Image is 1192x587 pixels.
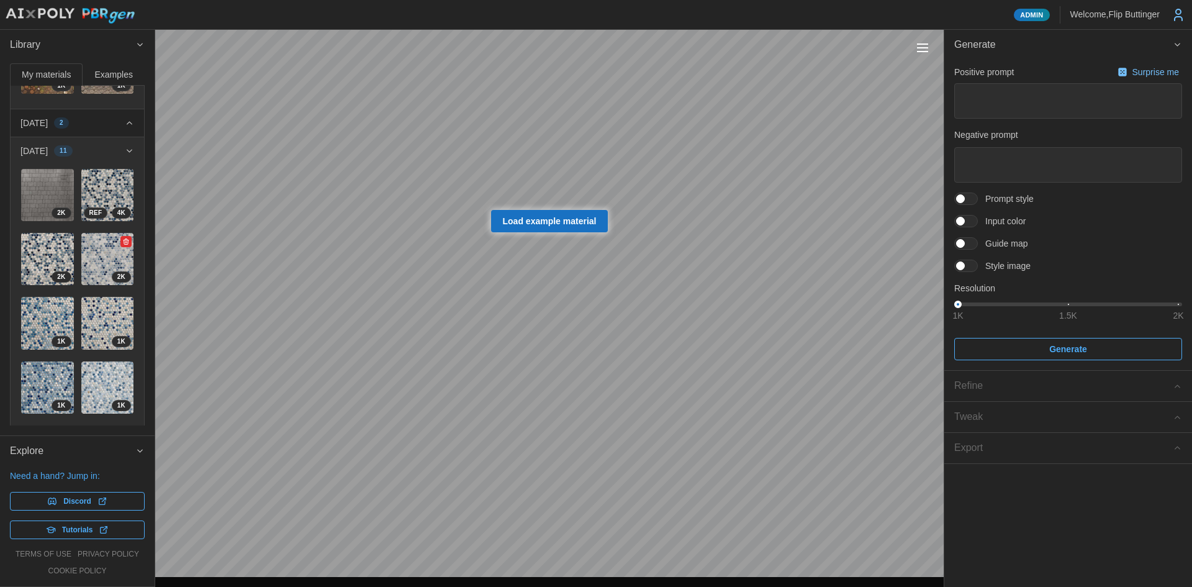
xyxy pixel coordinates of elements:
a: BadK80py6zhrxKy23ilj2K [81,232,135,286]
a: privacy policy [78,549,139,560]
div: Generate [944,60,1192,371]
span: Load example material [503,211,597,232]
img: 7NF7HONYS6d8VDHvLL0L [81,362,134,414]
a: 7NF7HONYS6d8VDHvLL0L1K [81,361,135,415]
span: 2 [60,118,63,128]
a: cookie policy [48,566,106,576]
span: Examples [95,70,133,79]
button: Export [944,433,1192,463]
span: Style image [978,260,1031,272]
a: PLwFoJbg00dxhj141GMy2K [20,232,74,286]
span: Discord [63,493,91,510]
button: [DATE]2 [11,109,144,137]
span: 2 K [57,272,65,282]
p: Need a hand? Jump in: [10,470,145,482]
span: Explore [10,436,135,466]
a: 1xKfV9ol5pLobnYH8pwQ1K [20,361,74,415]
span: 1 K [117,401,125,411]
img: XOIosxxFmIvq1Nav9ntv [21,425,74,478]
a: OBl9wTqke7G62raA2mwb2K [20,168,74,222]
span: 2 K [57,208,65,218]
a: UyomhztOEXCqAKmAAx2e4KREF [81,168,135,222]
button: Surprise me [1114,63,1182,81]
a: XOIosxxFmIvq1Nav9ntv1K [20,425,74,479]
span: 1 K [117,337,125,347]
img: BadK80py6zhrxKy23ilj [81,233,134,286]
span: 11 [60,146,67,156]
img: PLwFoJbg00dxhj141GMy [21,233,74,286]
span: 1 K [117,81,125,91]
span: 4 K [117,208,125,218]
span: 1 K [57,337,65,347]
span: 1 K [57,401,65,411]
img: UyomhztOEXCqAKmAAx2e [81,169,134,222]
button: Tweak [944,402,1192,432]
div: Refine [954,378,1173,394]
span: Prompt style [978,193,1034,205]
p: [DATE] [20,145,48,157]
a: Tutorials [10,521,145,539]
span: 1 K [57,81,65,91]
img: vSBUGmhc8OdGApi1Kkyl [81,425,134,478]
a: 67U3aAQAcWNG7FpAxuDS1K [20,296,74,350]
span: My materials [22,70,71,79]
span: Generate [1049,339,1087,360]
img: OBl9wTqke7G62raA2mwb [21,169,74,222]
img: 67U3aAQAcWNG7FpAxuDS [21,297,74,350]
span: Guide map [978,237,1027,250]
p: Surprise me [1132,66,1181,78]
span: Library [10,30,135,60]
p: [DATE] [20,117,48,129]
button: Generate [944,30,1192,60]
button: [DATE]11 [11,137,144,165]
a: b2kWcjE4EB16ENk00Ppx1K [81,296,135,350]
p: Positive prompt [954,66,1014,78]
span: Tweak [954,402,1173,432]
span: Export [954,433,1173,463]
span: Tutorials [62,521,93,539]
img: AIxPoly PBRgen [5,7,135,24]
img: b2kWcjE4EB16ENk00Ppx [81,297,134,350]
span: 2 K [117,272,125,282]
p: Negative prompt [954,129,1182,141]
p: Resolution [954,282,1182,294]
div: [DATE]11 [11,165,144,557]
a: terms of use [16,549,71,560]
img: 1xKfV9ol5pLobnYH8pwQ [21,362,74,414]
span: Input color [978,215,1026,227]
p: Welcome, Flip Buttinger [1070,8,1160,20]
span: Admin [1020,9,1043,20]
button: Toggle viewport controls [914,39,931,57]
span: REF [89,208,102,218]
a: Load example material [491,210,608,232]
button: Generate [954,338,1182,360]
a: vSBUGmhc8OdGApi1Kkyl1K [81,425,135,479]
span: Generate [954,30,1173,60]
button: Refine [944,371,1192,401]
a: Discord [10,492,145,511]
